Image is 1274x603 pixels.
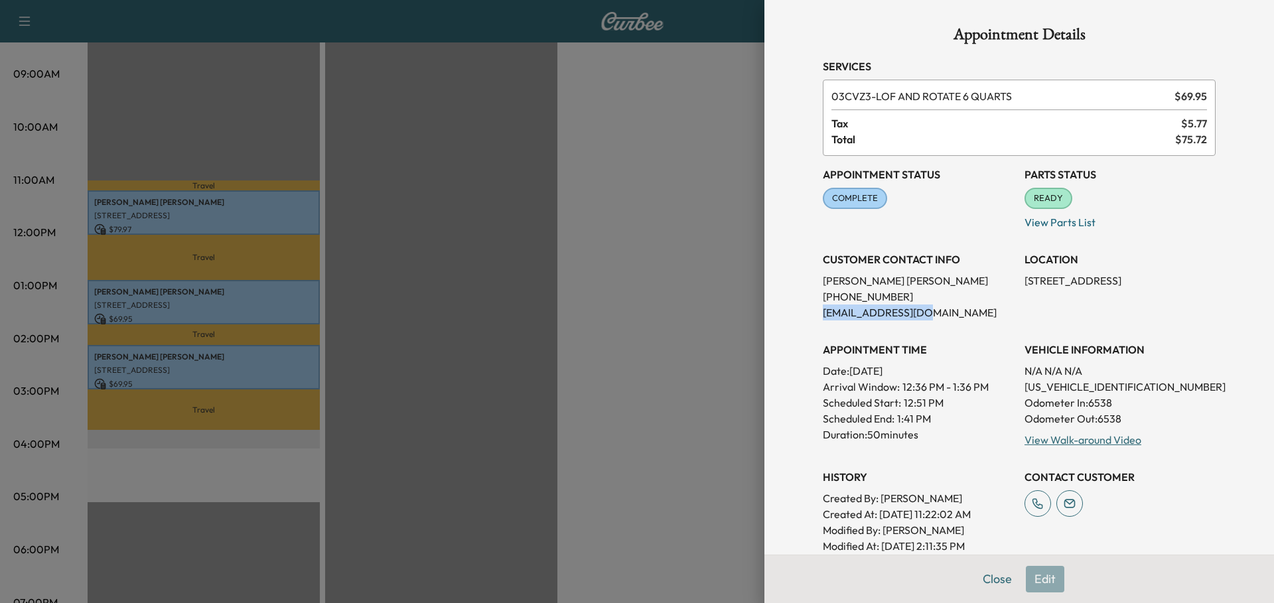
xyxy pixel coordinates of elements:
[831,131,1175,147] span: Total
[1174,88,1207,104] span: $ 69.95
[823,363,1014,379] p: Date: [DATE]
[823,522,1014,538] p: Modified By : [PERSON_NAME]
[1025,433,1141,446] a: View Walk-around Video
[1025,209,1216,230] p: View Parts List
[823,27,1216,48] h1: Appointment Details
[823,490,1014,506] p: Created By : [PERSON_NAME]
[1025,411,1216,427] p: Odometer Out: 6538
[823,342,1014,358] h3: APPOINTMENT TIME
[897,411,931,427] p: 1:41 PM
[823,251,1014,267] h3: CUSTOMER CONTACT INFO
[823,58,1216,74] h3: Services
[831,115,1181,131] span: Tax
[823,395,901,411] p: Scheduled Start:
[1025,363,1216,379] p: N/A N/A N/A
[1025,167,1216,182] h3: Parts Status
[1025,379,1216,395] p: [US_VEHICLE_IDENTIFICATION_NUMBER]
[823,289,1014,304] p: [PHONE_NUMBER]
[823,506,1014,522] p: Created At : [DATE] 11:22:02 AM
[823,427,1014,442] p: Duration: 50 minutes
[831,88,1169,104] span: LOF AND ROTATE 6 QUARTS
[1025,273,1216,289] p: [STREET_ADDRESS]
[1025,342,1216,358] h3: VEHICLE INFORMATION
[823,469,1014,485] h3: History
[1181,115,1207,131] span: $ 5.77
[902,379,989,395] span: 12:36 PM - 1:36 PM
[1025,469,1216,485] h3: CONTACT CUSTOMER
[824,192,886,205] span: COMPLETE
[974,566,1021,592] button: Close
[823,273,1014,289] p: [PERSON_NAME] [PERSON_NAME]
[823,379,1014,395] p: Arrival Window:
[1025,251,1216,267] h3: LOCATION
[1025,395,1216,411] p: Odometer In: 6538
[823,167,1014,182] h3: Appointment Status
[823,304,1014,320] p: [EMAIL_ADDRESS][DOMAIN_NAME]
[904,395,944,411] p: 12:51 PM
[1026,192,1071,205] span: READY
[1175,131,1207,147] span: $ 75.72
[823,411,894,427] p: Scheduled End:
[823,538,1014,554] p: Modified At : [DATE] 2:11:35 PM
